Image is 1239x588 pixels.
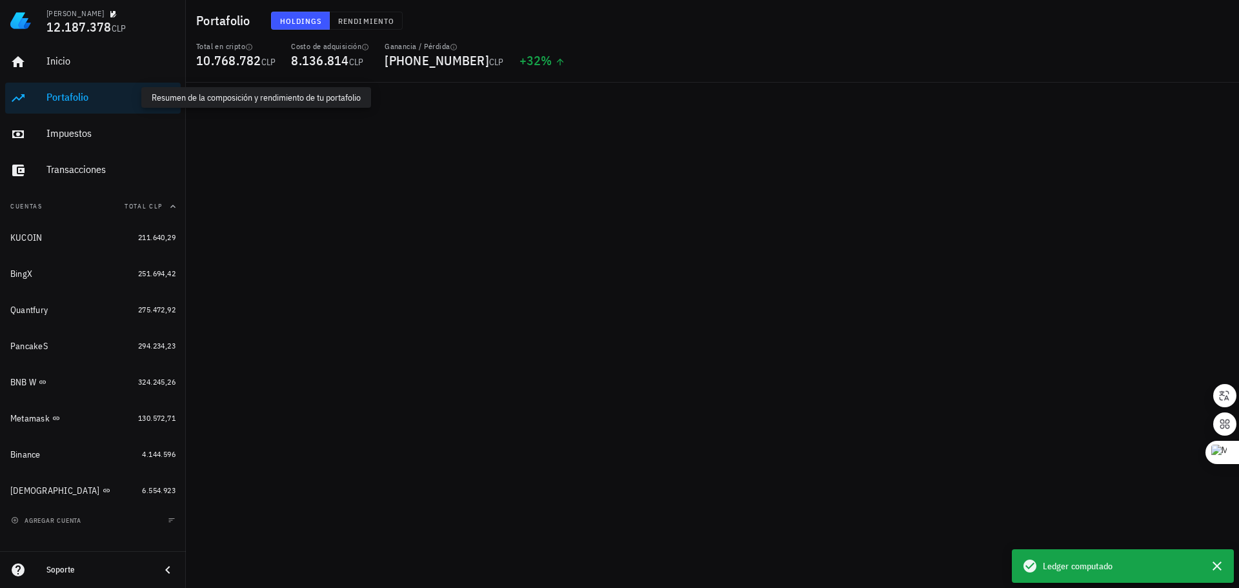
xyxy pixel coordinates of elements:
[291,52,348,69] span: 8.136.814
[5,403,181,434] a: Metamask 130.572,71
[196,52,261,69] span: 10.768.782
[5,475,181,506] a: [DEMOGRAPHIC_DATA] 6.554.923
[46,8,104,19] div: [PERSON_NAME]
[46,55,176,67] div: Inicio
[138,377,176,387] span: 324.245,26
[5,222,181,253] a: KUCOIN 211.640,29
[138,269,176,278] span: 251.694,42
[14,516,81,525] span: agregar cuenta
[142,449,176,459] span: 4.144.596
[5,191,181,222] button: CuentasTotal CLP
[337,16,394,26] span: Rendimiento
[349,56,364,68] span: CLP
[46,127,176,139] div: Impuestos
[5,83,181,114] a: Portafolio
[10,269,32,279] div: BingX
[10,449,41,460] div: Binance
[10,413,50,424] div: Metamask
[385,41,503,52] div: Ganancia / Pérdida
[46,163,176,176] div: Transacciones
[5,439,181,470] a: Binance 4.144.596
[261,56,276,68] span: CLP
[196,41,276,52] div: Total en cripto
[46,565,150,575] div: Soporte
[5,119,181,150] a: Impuestos
[142,485,176,495] span: 6.554.923
[5,330,181,361] a: PancakeS 294.234,23
[5,258,181,289] a: BingX 251.694,42
[271,12,330,30] button: Holdings
[5,367,181,398] a: BNB W 324.245,26
[5,294,181,325] a: Quantfury 275.472,92
[196,10,256,31] h1: Portafolio
[138,305,176,314] span: 275.472,92
[541,52,552,69] span: %
[1211,10,1231,31] div: avatar
[46,18,112,35] span: 12.187.378
[10,232,43,243] div: KUCOIN
[46,91,176,103] div: Portafolio
[291,41,369,52] div: Costo de adquisición
[10,377,36,388] div: BNB W
[519,54,565,67] div: +32
[112,23,126,34] span: CLP
[10,305,48,316] div: Quantfury
[10,485,100,496] div: [DEMOGRAPHIC_DATA]
[8,514,87,527] button: agregar cuenta
[10,10,31,31] img: LedgiFi
[330,12,403,30] button: Rendimiento
[5,46,181,77] a: Inicio
[138,341,176,350] span: 294.234,23
[138,413,176,423] span: 130.572,71
[279,16,322,26] span: Holdings
[385,52,489,69] span: [PHONE_NUMBER]
[489,56,504,68] span: CLP
[1043,559,1113,573] span: Ledger computado
[5,155,181,186] a: Transacciones
[138,232,176,242] span: 211.640,29
[10,341,48,352] div: PancakeS
[125,202,163,210] span: Total CLP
